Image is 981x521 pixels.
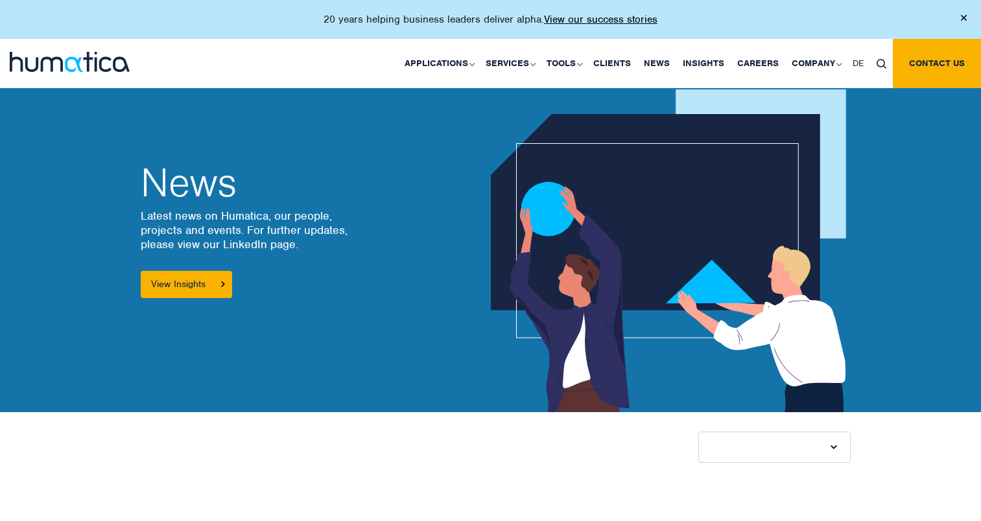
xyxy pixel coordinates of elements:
[877,59,886,69] img: search_icon
[893,39,981,88] a: Contact us
[398,39,479,88] a: Applications
[324,13,657,26] p: 20 years helping business leaders deliver alpha.
[544,13,657,26] a: View our success stories
[540,39,587,88] a: Tools
[846,39,870,88] a: DE
[479,39,540,88] a: Services
[785,39,846,88] a: Company
[141,163,416,202] h2: News
[587,39,637,88] a: Clients
[637,39,676,88] a: News
[731,39,785,88] a: Careers
[831,445,836,449] img: d_arroww
[676,39,731,88] a: Insights
[141,209,416,251] p: Latest news on Humatica, our people, projects and events. For further updates, please view our Li...
[491,89,858,412] img: news_ban1
[853,58,864,69] span: DE
[141,271,232,298] a: View Insights
[10,52,130,72] img: logo
[221,281,225,287] img: arrowicon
